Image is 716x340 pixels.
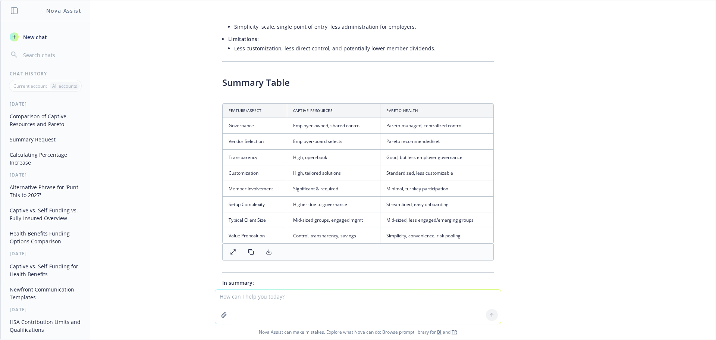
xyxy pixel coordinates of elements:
[228,34,494,55] li: :
[13,83,47,89] p: Current account
[3,324,713,340] span: Nova Assist can make mistakes. Explore what Nova can do: Browse prompt library for and
[380,118,493,134] td: Pareto-managed, centralized control
[7,30,84,44] button: New chat
[22,50,81,60] input: Search chats
[1,71,90,77] div: Chat History
[223,134,287,149] td: Vendor Selection
[1,306,90,313] div: [DATE]
[7,204,84,224] button: Captive vs. Self-Funding vs. Fully-Insured Overview
[287,118,380,134] td: Employer-owned, shared control
[7,149,84,169] button: Calculating Percentage Increase
[228,12,494,34] li: :
[287,165,380,181] td: High, tailored solutions
[1,250,90,257] div: [DATE]
[452,329,457,335] a: TR
[228,35,257,43] span: Limitations
[223,228,287,244] td: Value Proposition
[222,77,494,88] h2: Summary Table
[380,165,493,181] td: Standardized, less customizable
[223,118,287,134] td: Governance
[287,228,380,244] td: Control, transparency, savings
[380,212,493,228] td: Mid-sized, less engaged/emerging groups
[7,316,84,336] button: HSA Contribution Limits and Qualifications
[7,181,84,201] button: Alternative Phrase for 'Punt This to 2027'
[7,260,84,280] button: Captive vs. Self-Funding for Health Benefits
[22,33,47,41] span: New chat
[380,228,493,244] td: Simplicity, convenience, risk pooling
[223,212,287,228] td: Typical Client Size
[287,149,380,165] td: High, open-book
[7,227,84,247] button: Health Benefits Funding Options Comparison
[222,279,254,286] span: In summary:
[1,172,90,178] div: [DATE]
[380,134,493,149] td: Pareto recommended/set
[1,101,90,107] div: [DATE]
[234,43,494,54] li: Less customization, less direct control, and potentially lower member dividends.
[437,329,442,335] a: BI
[223,149,287,165] td: Transparency
[380,181,493,196] td: Minimal, turnkey participation
[7,133,84,146] button: Summary Request
[7,283,84,303] button: Newfront Communication Templates
[287,104,380,118] th: Captive Resources
[287,181,380,196] td: Significant & required
[287,212,380,228] td: Mid-sized groups, engaged mgmt
[287,197,380,212] td: Higher due to governance
[380,104,493,118] th: Pareto Health
[223,165,287,181] td: Customization
[380,149,493,165] td: Good, but less employer governance
[380,197,493,212] td: Streamlined, easy onboarding
[46,7,81,15] h1: Nova Assist
[7,110,84,130] button: Comparison of Captive Resources and Pareto
[223,197,287,212] td: Setup Complexity
[52,83,77,89] p: All accounts
[287,134,380,149] td: Employer-board selects
[223,181,287,196] td: Member Involvement
[234,21,494,32] li: Simplicity, scale, single point of entry, less administration for employers.
[223,104,287,118] th: Feature/Aspect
